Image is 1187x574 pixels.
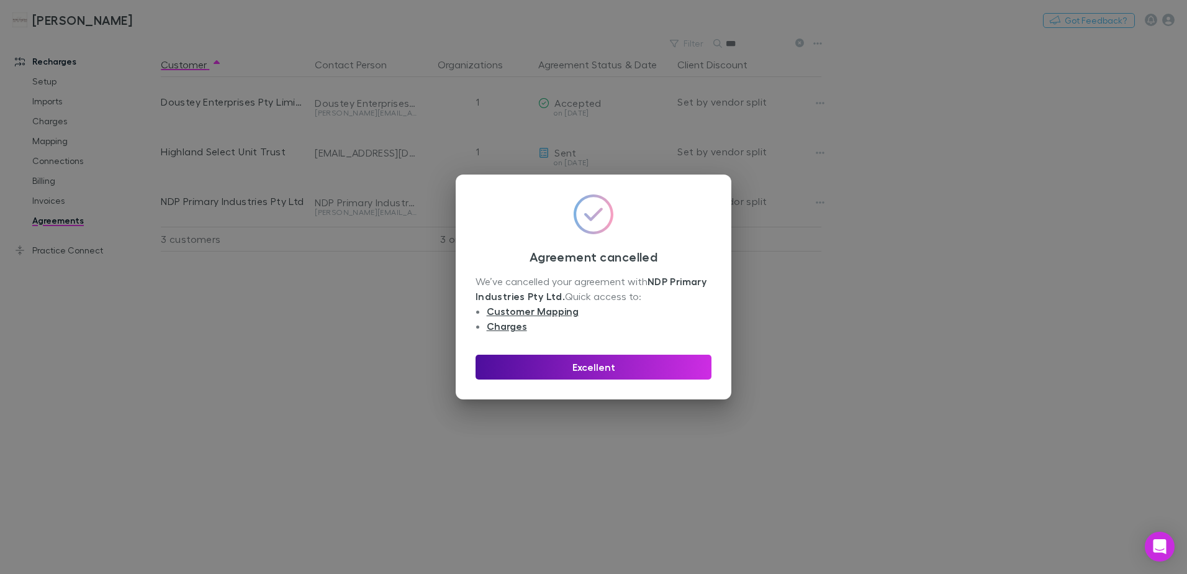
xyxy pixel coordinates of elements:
[476,274,711,335] div: We’ve cancelled your agreement with Quick access to:
[476,355,711,380] button: Excellent
[574,194,613,234] img: GradientCheckmarkIcon.svg
[476,249,711,264] h3: Agreement cancelled
[487,305,579,317] a: Customer Mapping
[1145,532,1175,562] div: Open Intercom Messenger
[487,320,527,332] a: Charges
